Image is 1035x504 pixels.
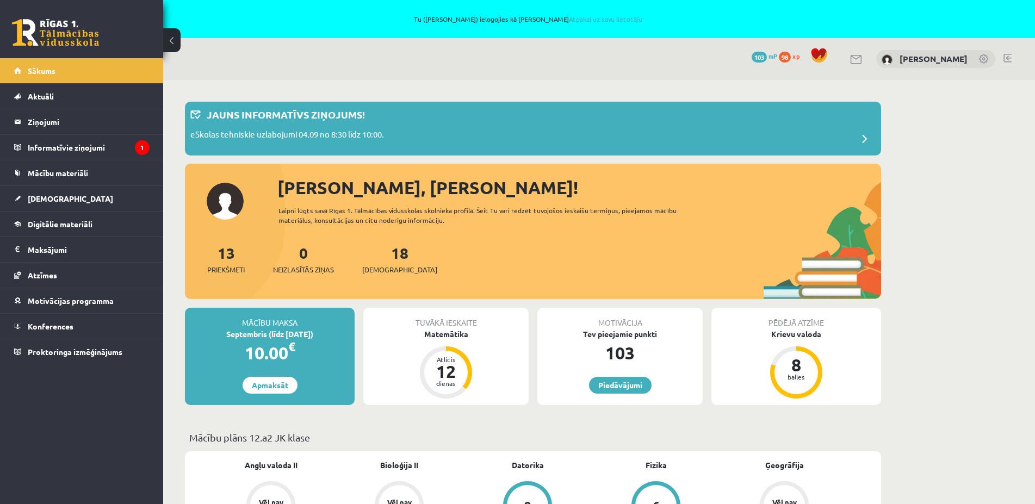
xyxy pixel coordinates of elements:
div: [PERSON_NAME], [PERSON_NAME]! [277,175,881,201]
legend: Maksājumi [28,237,150,262]
a: Proktoringa izmēģinājums [14,339,150,364]
div: 103 [537,340,703,366]
a: 98 xp [779,52,805,60]
legend: Ziņojumi [28,109,150,134]
a: Motivācijas programma [14,288,150,313]
span: Neizlasītās ziņas [273,264,334,275]
p: Mācību plāns 12.a2 JK klase [189,430,877,445]
span: Digitālie materiāli [28,219,92,229]
span: Aktuāli [28,91,54,101]
span: [DEMOGRAPHIC_DATA] [28,194,113,203]
div: Atlicis [430,356,462,363]
a: [PERSON_NAME] [900,53,968,64]
a: Rīgas 1. Tālmācības vidusskola [12,19,99,46]
a: 18[DEMOGRAPHIC_DATA] [362,243,437,275]
div: Matemātika [363,328,529,340]
a: Ziņojumi [14,109,150,134]
a: Krievu valoda 8 balles [711,328,881,400]
a: Sākums [14,58,150,83]
a: Jauns informatīvs ziņojums! eSkolas tehniskie uzlabojumi 04.09 no 8:30 līdz 10:00. [190,107,876,150]
a: Maksājumi [14,237,150,262]
a: Mācību materiāli [14,160,150,185]
span: mP [768,52,777,60]
div: Krievu valoda [711,328,881,340]
span: Priekšmeti [207,264,245,275]
span: Proktoringa izmēģinājums [28,347,122,357]
div: Laipni lūgts savā Rīgas 1. Tālmācības vidusskolas skolnieka profilā. Šeit Tu vari redzēt tuvojošo... [278,206,696,225]
a: Informatīvie ziņojumi1 [14,135,150,160]
a: Fizika [646,459,667,471]
div: Motivācija [537,308,703,328]
span: [DEMOGRAPHIC_DATA] [362,264,437,275]
div: 10.00 [185,340,355,366]
div: Mācību maksa [185,308,355,328]
span: 98 [779,52,791,63]
div: 12 [430,363,462,380]
a: Apmaksāt [243,377,298,394]
a: Atpakaļ uz savu lietotāju [569,15,642,23]
div: Septembris (līdz [DATE]) [185,328,355,340]
img: Aleksejs Reuts [882,54,893,65]
span: Mācību materiāli [28,168,88,178]
div: 8 [780,356,813,374]
p: eSkolas tehniskie uzlabojumi 04.09 no 8:30 līdz 10:00. [190,128,384,144]
div: balles [780,374,813,380]
a: Digitālie materiāli [14,211,150,237]
span: Konferences [28,321,73,331]
i: 1 [135,140,150,155]
a: Konferences [14,314,150,339]
a: Atzīmes [14,263,150,288]
span: Motivācijas programma [28,296,114,306]
div: Tev pieejamie punkti [537,328,703,340]
a: Datorika [512,459,544,471]
span: xp [792,52,800,60]
a: Aktuāli [14,84,150,109]
span: € [288,339,295,354]
legend: Informatīvie ziņojumi [28,135,150,160]
div: Tuvākā ieskaite [363,308,529,328]
span: Tu ([PERSON_NAME]) ielogojies kā [PERSON_NAME] [125,16,932,22]
a: 13Priekšmeti [207,243,245,275]
a: Angļu valoda II [245,459,298,471]
span: 103 [752,52,767,63]
a: 103 mP [752,52,777,60]
div: Pēdējā atzīme [711,308,881,328]
a: Piedāvājumi [589,377,652,394]
a: Ģeogrāfija [765,459,804,471]
a: [DEMOGRAPHIC_DATA] [14,186,150,211]
span: Sākums [28,66,55,76]
a: 0Neizlasītās ziņas [273,243,334,275]
a: Bioloģija II [380,459,418,471]
p: Jauns informatīvs ziņojums! [207,107,365,122]
div: dienas [430,380,462,387]
a: Matemātika Atlicis 12 dienas [363,328,529,400]
span: Atzīmes [28,270,57,280]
